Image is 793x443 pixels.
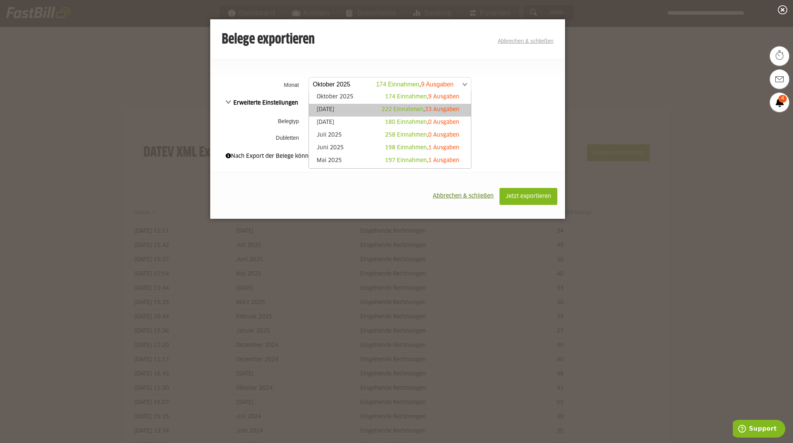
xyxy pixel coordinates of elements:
button: Jetzt exportieren [499,188,557,205]
a: Oktober 2025 [313,93,467,102]
span: 0 Ausgaben [428,132,459,138]
span: 198 Einnahmen [385,145,427,150]
button: Abbrechen & schließen [427,188,499,204]
span: 180 Einnahmen [385,120,427,125]
div: , [385,118,459,126]
a: [DATE] [313,106,467,115]
span: 197 Einnahmen [385,158,427,163]
a: Mai 2025 [313,157,467,166]
span: 222 Einnahmen [381,107,423,112]
span: 0 Ausgaben [428,120,459,125]
a: Juni 2025 [313,144,467,153]
th: Dubletten [210,131,307,144]
div: , [385,131,459,139]
span: 174 Einnahmen [385,94,427,100]
th: Monat [210,75,307,95]
div: , [385,144,459,152]
a: Abbrechen & schließen [498,38,553,44]
div: , [381,106,459,113]
div: , [385,157,459,164]
div: Nach Export der Belege können diese nicht mehr bearbeitet werden. [226,152,550,161]
span: 1 Ausgaben [428,145,459,150]
a: 4 [770,93,789,112]
span: Erweiterte Einstellungen [226,100,298,106]
span: 33 Ausgaben [425,107,459,112]
a: Juli 2025 [313,131,467,140]
span: Abbrechen & schließen [433,193,494,199]
span: 9 Ausgaben [428,94,459,100]
span: 1 Ausgaben [428,158,459,163]
span: Jetzt exportieren [506,194,551,199]
th: Belegtyp [210,111,307,131]
span: 258 Einnahmen [385,132,427,138]
span: 4 [778,95,787,103]
div: , [385,93,459,101]
a: [DATE] [313,118,467,127]
h3: Belege exportieren [222,32,315,47]
iframe: Öffnet ein Widget, in dem Sie weitere Informationen finden [733,420,785,439]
